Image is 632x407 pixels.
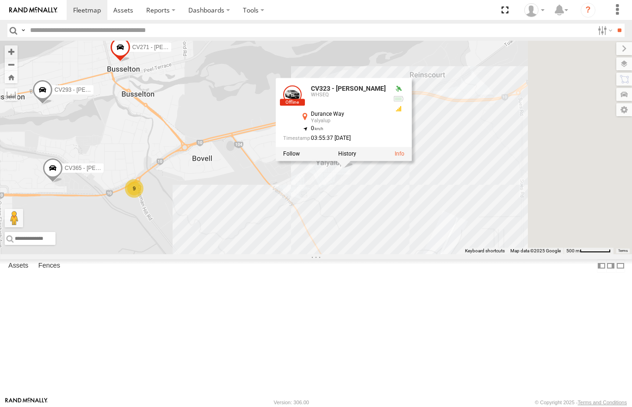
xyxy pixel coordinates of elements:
[510,248,561,253] span: Map data ©2025 Google
[581,3,595,18] i: ?
[132,44,200,50] span: CV271 - [PERSON_NAME]
[55,87,122,93] span: CV293 - [PERSON_NAME]
[34,259,65,272] label: Fences
[19,24,27,37] label: Search Query
[616,103,632,116] label: Map Settings
[606,259,615,273] label: Dock Summary Table to the Right
[564,248,613,254] button: Map scale: 500 m per 63 pixels
[393,105,404,113] div: GSM Signal = 3
[616,259,625,273] label: Hide Summary Table
[594,24,614,37] label: Search Filter Options
[597,259,606,273] label: Dock Summary Table to the Left
[578,400,627,405] a: Terms and Conditions
[311,85,386,92] a: CV323 - [PERSON_NAME]
[283,135,386,141] div: Date/time of location update
[311,118,386,124] div: Yalyalup
[395,150,404,157] a: View Asset Details
[521,3,548,17] div: Graham Broom
[311,125,323,131] span: 0
[311,92,386,98] div: WHSEQ
[338,150,356,157] label: View Asset History
[566,248,580,253] span: 500 m
[393,85,404,93] div: Valid GPS Fix
[283,85,302,104] a: View Asset Details
[311,111,386,117] div: Durance Way
[283,150,300,157] label: Realtime tracking of Asset
[535,400,627,405] div: © Copyright 2025 -
[393,95,404,102] div: No voltage information received from this device.
[618,249,628,253] a: Terms
[5,45,18,58] button: Zoom in
[4,259,33,272] label: Assets
[274,400,309,405] div: Version: 306.00
[465,248,505,254] button: Keyboard shortcuts
[5,398,48,407] a: Visit our Website
[5,58,18,71] button: Zoom out
[5,209,23,227] button: Drag Pegman onto the map to open Street View
[125,179,143,198] div: 9
[5,88,18,101] label: Measure
[5,71,18,83] button: Zoom Home
[9,7,57,13] img: rand-logo.svg
[65,165,132,171] span: CV365 - [PERSON_NAME]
